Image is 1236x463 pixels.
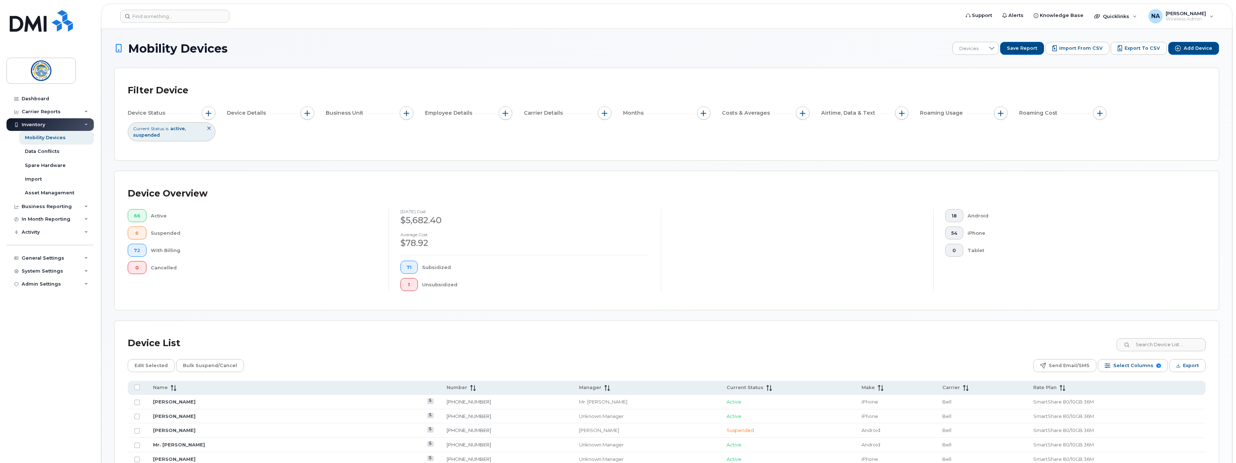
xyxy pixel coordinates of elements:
[862,456,878,462] span: iPhone
[151,261,377,274] div: Cancelled
[447,442,491,447] a: [PHONE_NUMBER]
[153,427,196,433] a: [PERSON_NAME]
[1046,42,1109,55] button: Import from CSV
[227,109,268,117] span: Device Details
[151,244,377,257] div: With Billing
[128,359,175,372] button: Edit Selected
[407,265,412,270] span: 71
[942,442,951,447] span: Bell
[727,456,741,462] span: Active
[945,244,963,257] button: 0
[945,226,963,239] button: 54
[447,399,491,405] a: [PHONE_NUMBER]
[166,125,168,132] span: is
[134,248,140,253] span: 72
[400,209,649,214] h4: [DATE] cost
[942,399,951,405] span: Bell
[447,427,491,433] a: [PHONE_NUMBER]
[153,413,196,419] a: [PERSON_NAME]
[153,399,196,405] a: [PERSON_NAME]
[134,213,140,219] span: 66
[427,427,434,432] a: View Last Bill
[1111,42,1167,55] a: Export to CSV
[1169,359,1206,372] button: Export
[400,278,418,291] button: 1
[579,384,601,391] span: Manager
[1098,359,1168,372] button: Select Columns 9
[579,427,714,434] div: [PERSON_NAME]
[862,413,878,419] span: iPhone
[153,456,196,462] a: [PERSON_NAME]
[400,261,418,274] button: 71
[447,456,491,462] a: [PHONE_NUMBER]
[953,42,985,55] span: Devices
[727,399,741,405] span: Active
[1033,413,1094,419] span: SmartShare 80/10GB 36M
[1117,338,1206,351] input: Search Device List ...
[400,237,649,249] div: $78.92
[427,413,434,418] a: View Last Bill
[170,126,186,131] span: active
[1059,45,1103,52] span: Import from CSV
[579,398,714,405] div: Mr. [PERSON_NAME]
[425,109,474,117] span: Employee Details
[1000,42,1044,55] button: Save Report
[1168,42,1219,55] button: Add Device
[1033,384,1057,391] span: Rate Plan
[1033,399,1094,405] span: SmartShare 80/10GB 36M
[427,441,434,447] a: View Last Bill
[134,265,140,271] span: 0
[1049,360,1090,371] span: Send Email/SMS
[128,109,167,117] span: Device Status
[1033,359,1096,372] button: Send Email/SMS
[862,399,878,405] span: iPhone
[1183,360,1199,371] span: Export
[133,132,160,138] span: suspended
[128,81,188,100] div: Filter Device
[1033,456,1094,462] span: SmartShare 80/10GB 36M
[151,226,377,239] div: Suspended
[447,413,491,419] a: [PHONE_NUMBER]
[1033,442,1094,447] span: SmartShare 80/10GB 36M
[134,230,140,236] span: 6
[945,209,963,222] button: 18
[579,456,714,463] div: Unknown Manager
[400,232,649,237] h4: Average cost
[942,427,951,433] span: Bell
[153,442,205,447] a: Mr. [PERSON_NAME]
[447,384,467,391] span: Number
[942,456,951,462] span: Bell
[579,441,714,448] div: Unknown Manager
[151,209,377,222] div: Active
[942,384,960,391] span: Carrier
[128,42,228,55] span: Mobility Devices
[1019,109,1060,117] span: Roaming Cost
[623,109,646,117] span: Months
[727,384,763,391] span: Current Status
[968,226,1195,239] div: iPhone
[128,209,146,222] button: 66
[400,214,649,226] div: $5,682.40
[968,244,1195,257] div: Tablet
[128,334,180,353] div: Device List
[862,384,875,391] span: Make
[920,109,965,117] span: Roaming Usage
[862,427,880,433] span: Android
[862,442,880,447] span: Android
[968,209,1195,222] div: Android
[183,360,237,371] span: Bulk Suspend/Cancel
[422,261,650,274] div: Subsidized
[128,184,207,203] div: Device Overview
[1156,363,1161,368] span: 9
[821,109,877,117] span: Airtime, Data & Text
[579,413,714,420] div: Unknown Manager
[951,230,957,236] span: 54
[176,359,244,372] button: Bulk Suspend/Cancel
[951,248,957,253] span: 0
[128,244,146,257] button: 72
[727,442,741,447] span: Active
[326,109,365,117] span: Business Unit
[135,360,168,371] span: Edit Selected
